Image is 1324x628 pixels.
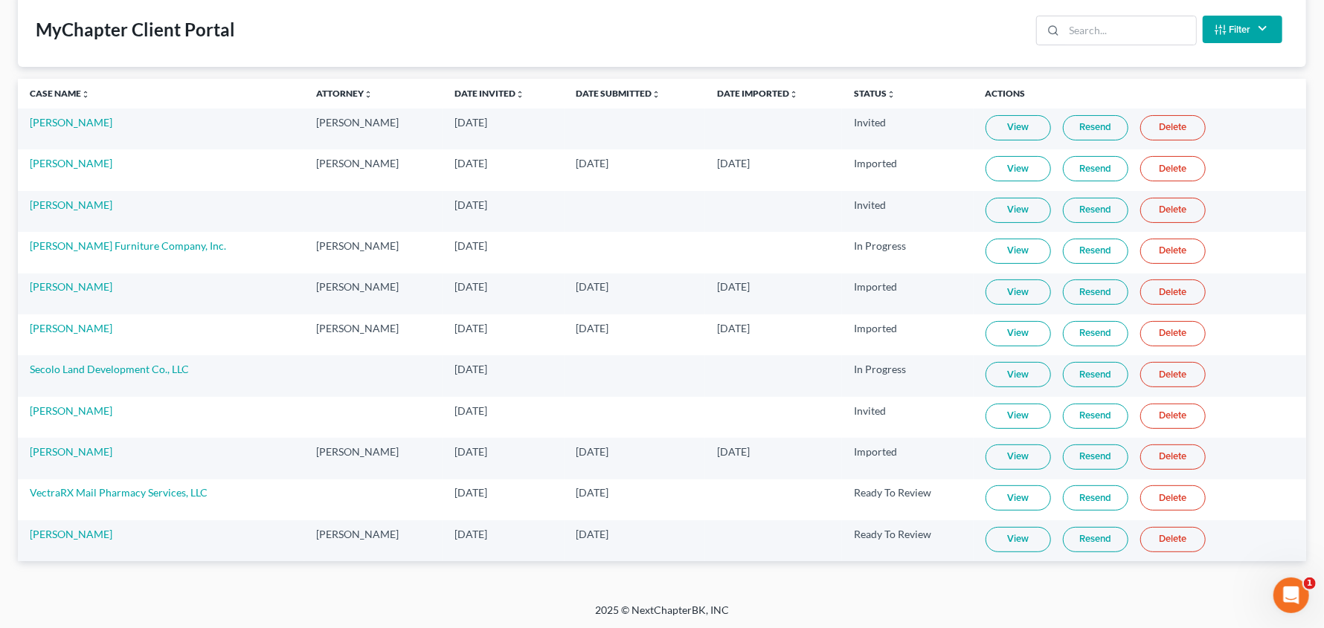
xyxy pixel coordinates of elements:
span: [DATE] [454,528,487,540]
a: View [986,115,1051,140]
td: Invited [842,109,974,149]
a: VectraRX Mail Pharmacy Services, LLC [30,486,208,499]
span: [DATE] [717,445,750,458]
a: View [986,404,1051,429]
span: [DATE] [717,280,750,293]
td: Imported [842,438,974,479]
td: [PERSON_NAME] [304,273,443,314]
td: In Progress [842,232,974,273]
td: Imported [842,314,974,355]
input: Search... [1064,16,1196,45]
a: [PERSON_NAME] Furniture Company, Inc. [30,239,226,252]
a: Delete [1140,239,1206,264]
td: Imported [842,273,974,314]
a: Resend [1063,527,1128,552]
td: [PERSON_NAME] [304,109,443,149]
a: Secolo Land Development Co., LLC [30,363,189,375]
span: [DATE] [454,445,487,458]
td: [PERSON_NAME] [304,314,443,355]
span: [DATE] [576,322,609,334]
a: Statusunfold_more [854,88,896,99]
span: [DATE] [454,404,487,417]
a: Date Importedunfold_more [717,88,798,99]
a: Delete [1140,279,1206,305]
a: [PERSON_NAME] [30,198,112,211]
a: [PERSON_NAME] [30,157,112,169]
a: Resend [1063,279,1128,305]
span: [DATE] [717,157,750,169]
a: Delete [1140,404,1206,429]
a: Delete [1140,362,1206,387]
i: unfold_more [515,90,524,99]
a: View [986,444,1051,470]
span: 1 [1304,577,1316,589]
td: [PERSON_NAME] [304,438,443,479]
a: Delete [1140,198,1206,223]
td: [PERSON_NAME] [304,149,443,190]
a: View [986,527,1051,552]
a: [PERSON_NAME] [30,322,112,334]
td: In Progress [842,355,974,396]
td: Invited [842,397,974,438]
span: [DATE] [576,445,609,458]
i: unfold_more [652,90,661,99]
td: [PERSON_NAME] [304,520,443,561]
a: View [986,198,1051,223]
span: [DATE] [454,322,487,334]
span: [DATE] [576,486,609,499]
a: Case Nameunfold_more [30,88,90,99]
span: [DATE] [454,239,487,252]
i: unfold_more [81,90,90,99]
a: [PERSON_NAME] [30,528,112,540]
a: Attorneyunfold_more [316,88,373,99]
span: [DATE] [717,322,750,334]
span: [DATE] [576,528,609,540]
span: [DATE] [454,116,487,129]
a: Resend [1063,239,1128,264]
a: View [986,485,1051,511]
a: View [986,156,1051,181]
td: Invited [842,191,974,232]
i: unfold_more [789,90,798,99]
i: unfold_more [364,90,373,99]
a: Delete [1140,527,1206,552]
span: [DATE] [454,363,487,375]
a: Delete [1140,156,1206,181]
span: [DATE] [454,157,487,169]
span: [DATE] [454,280,487,293]
td: Ready To Review [842,520,974,561]
a: [PERSON_NAME] [30,404,112,417]
a: Date Invitedunfold_more [454,88,524,99]
td: Ready To Review [842,479,974,520]
td: Imported [842,149,974,190]
a: Resend [1063,485,1128,511]
td: [PERSON_NAME] [304,232,443,273]
a: View [986,239,1051,264]
a: Delete [1140,115,1206,140]
th: Actions [974,79,1306,109]
a: Resend [1063,156,1128,181]
a: Delete [1140,485,1206,511]
a: View [986,362,1051,387]
a: Resend [1063,362,1128,387]
iframe: Intercom live chat [1273,577,1309,613]
a: Delete [1140,321,1206,346]
a: Delete [1140,444,1206,470]
a: View [986,279,1051,305]
a: [PERSON_NAME] [30,116,112,129]
div: MyChapter Client Portal [36,18,235,42]
a: View [986,321,1051,346]
a: Resend [1063,115,1128,140]
span: [DATE] [576,280,609,293]
a: Resend [1063,404,1128,429]
a: Date Submittedunfold_more [576,88,661,99]
a: Resend [1063,321,1128,346]
button: Filter [1203,16,1282,43]
a: Resend [1063,198,1128,223]
span: [DATE] [454,198,487,211]
span: [DATE] [576,157,609,169]
span: [DATE] [454,486,487,499]
a: [PERSON_NAME] [30,280,112,293]
i: unfold_more [887,90,896,99]
a: Resend [1063,444,1128,470]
